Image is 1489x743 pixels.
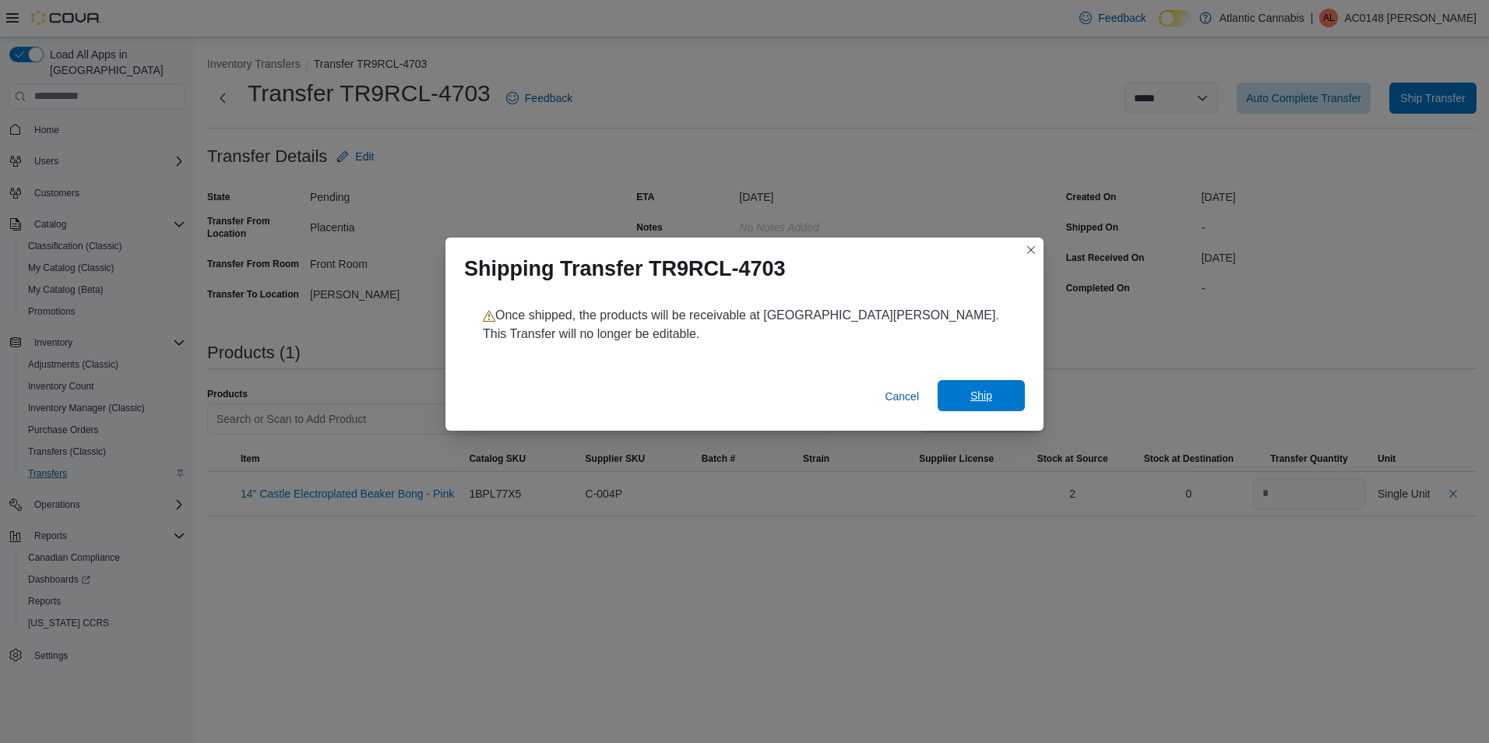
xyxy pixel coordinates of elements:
[464,256,786,281] h1: Shipping Transfer TR9RCL-4703
[483,306,1006,343] p: Once shipped, the products will be receivable at [GEOGRAPHIC_DATA][PERSON_NAME]. This Transfer wi...
[970,388,992,403] span: Ship
[885,389,919,404] span: Cancel
[938,380,1025,411] button: Ship
[878,381,925,412] button: Cancel
[1022,241,1040,259] button: Closes this modal window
